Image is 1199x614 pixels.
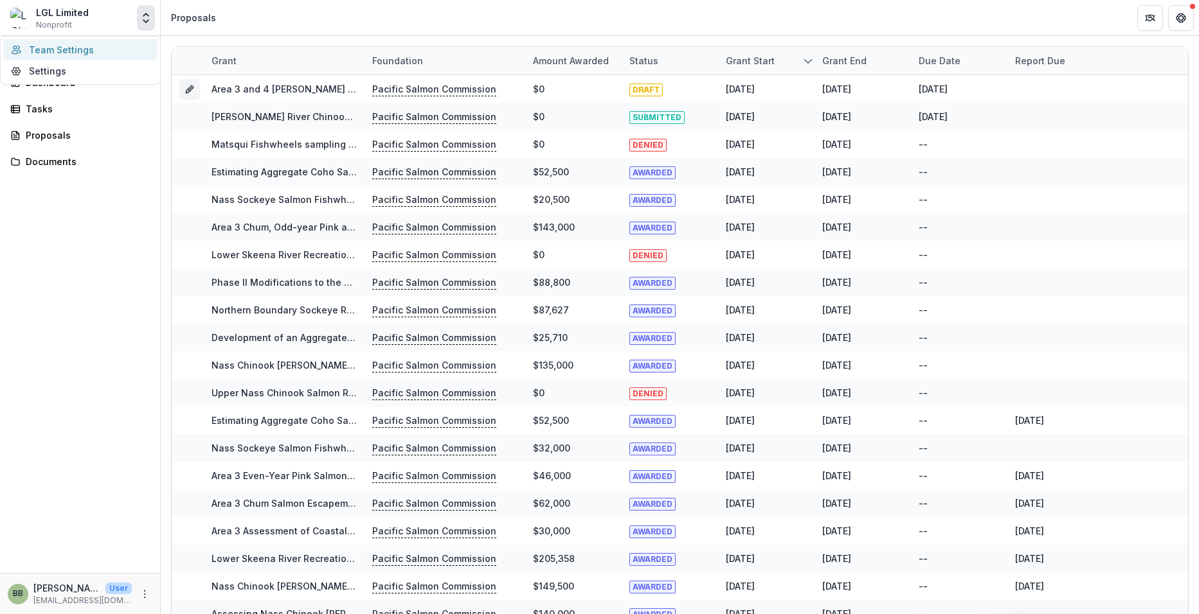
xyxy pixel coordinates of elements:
[919,193,928,206] div: --
[372,414,496,428] p: Pacific Salmon Commission
[726,552,755,565] div: [DATE]
[372,82,496,96] p: Pacific Salmon Commission
[1015,553,1044,564] a: [DATE]
[212,332,741,343] a: Development of an Aggregate Escapement Goal for Nass Chinook Salmon: Technical Data Compilation [...
[533,82,545,96] div: $0
[726,82,755,96] div: [DATE]
[105,583,132,594] p: User
[372,110,496,124] p: Pacific Salmon Commission
[803,56,813,66] svg: sorted descending
[815,54,874,67] div: Grant end
[919,414,928,427] div: --
[372,248,496,262] p: Pacific Salmon Commission
[629,415,676,428] span: AWARDED
[372,358,496,373] p: Pacific Salmon Commission
[533,579,574,593] div: $149,500
[726,331,755,344] div: [DATE]
[372,137,496,152] p: Pacific Salmon Commission
[372,165,496,179] p: Pacific Salmon Commission
[533,414,569,427] div: $52,500
[204,47,365,75] div: Grant
[1007,47,1104,75] div: Report Due
[919,331,928,344] div: --
[533,331,568,344] div: $25,710
[718,54,782,67] div: Grant start
[822,276,851,289] div: [DATE]
[525,54,617,67] div: Amount awarded
[726,248,755,261] div: [DATE]
[919,276,928,289] div: --
[629,581,676,593] span: AWARDED
[919,552,928,565] div: --
[726,524,755,538] div: [DATE]
[33,595,132,606] p: [EMAIL_ADDRESS][DOMAIN_NAME]
[629,139,667,152] span: DENIED
[372,220,496,234] p: Pacific Salmon Commission
[822,441,851,455] div: [DATE]
[212,83,406,94] a: Area 3 and 4 [PERSON_NAME] Survey, 2026
[533,220,575,234] div: $143,000
[212,470,470,481] a: Area 3 Even-Year Pink Salmon Escapement Surveys 2024
[822,331,851,344] div: [DATE]
[1015,581,1044,592] a: [DATE]
[179,79,200,100] button: Grant 494e0a96-c7b8-47e6-acd8-4c4b43ce8d20
[919,137,928,151] div: --
[212,222,520,232] a: Area 3 Chum, Odd-year Pink and Chinook Escapement Surveys 2025
[13,590,23,598] div: Bob Bocking
[372,496,496,511] p: Pacific Salmon Commission
[919,524,928,538] div: --
[822,82,851,96] div: [DATE]
[533,358,573,372] div: $135,000
[36,19,72,31] span: Nonprofit
[212,443,509,453] a: Nass Sockeye Salmon Fishwheel DNA and Fecundity Project 2024
[372,441,496,455] p: Pacific Salmon Commission
[919,165,928,179] div: --
[726,220,755,234] div: [DATE]
[629,525,676,538] span: AWARDED
[822,137,851,151] div: [DATE]
[533,110,545,123] div: $0
[822,469,851,482] div: [DATE]
[919,220,928,234] div: --
[718,47,815,75] div: Grant start
[1168,5,1194,31] button: Get Help
[822,496,851,510] div: [DATE]
[372,579,496,593] p: Pacific Salmon Commission
[919,248,928,261] div: --
[212,194,463,205] a: Nass Sockeye Salmon Fishwheel Genetic Stock ID 2025
[726,469,755,482] div: [DATE]
[212,387,507,398] a: Upper Nass Chinook Salmon Radio-Tagging Project 2025 (Year 2)
[5,151,155,172] a: Documents
[629,111,685,124] span: SUBMITTED
[822,552,851,565] div: [DATE]
[171,11,216,24] div: Proposals
[822,579,851,593] div: [DATE]
[726,137,755,151] div: [DATE]
[815,47,911,75] div: Grant end
[533,137,545,151] div: $0
[365,47,525,75] div: Foundation
[629,498,676,511] span: AWARDED
[726,579,755,593] div: [DATE]
[10,8,31,28] img: LGL Limited
[533,552,575,565] div: $205,358
[822,414,851,427] div: [DATE]
[822,303,851,317] div: [DATE]
[166,8,221,27] nav: breadcrumb
[204,54,244,67] div: Grant
[212,360,518,371] a: Nass Chinook [PERSON_NAME]-Recapture and Genetic Project 2025
[911,47,1007,75] div: Due Date
[212,581,519,592] a: Nass Chinook [PERSON_NAME]-Recapture and Genetic Project 2024
[822,248,851,261] div: [DATE]
[372,386,496,400] p: Pacific Salmon Commission
[1015,498,1044,509] a: [DATE]
[137,586,152,602] button: More
[919,469,928,482] div: --
[533,248,545,261] div: $0
[212,277,873,288] a: Phase II Modifications to the Chum Genetic and Environmental Management Model (ChumGEM), a run re...
[726,386,755,399] div: [DATE]
[26,155,145,168] div: Documents
[212,139,941,150] a: Matsqui Fishwheels sampling size distribution for [PERSON_NAME] to assist the PSC with species co...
